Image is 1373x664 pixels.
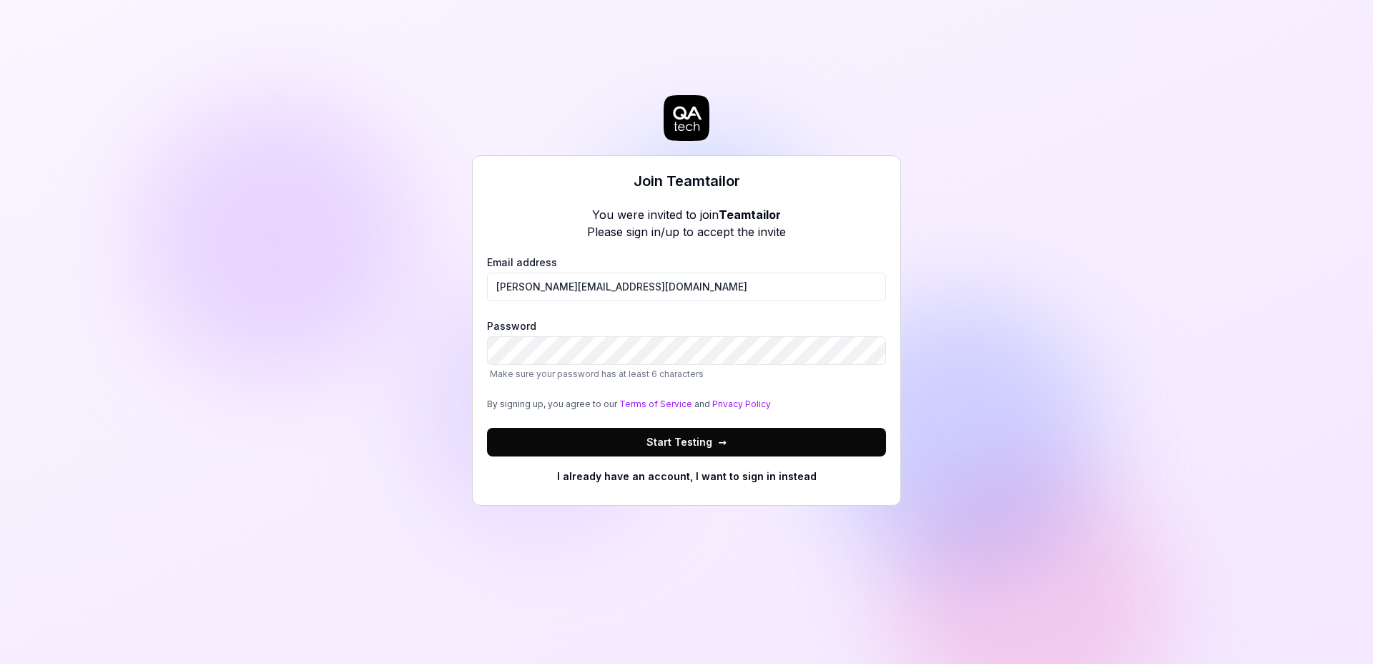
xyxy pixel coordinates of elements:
[487,398,886,411] div: By signing up, you agree to our and
[619,399,692,409] a: Terms of Service
[646,434,727,449] span: Start Testing
[587,223,786,240] p: Please sign in/up to accept the invite
[712,399,771,409] a: Privacy Policy
[487,336,886,365] input: PasswordMake sure your password has at least 6 characters
[487,428,886,456] button: Start Testing→
[487,273,886,301] input: Email address
[587,206,786,223] p: You were invited to join
[487,318,886,381] label: Password
[487,462,886,491] button: I already have an account, I want to sign in instead
[487,255,886,301] label: Email address
[718,434,727,449] span: →
[490,368,704,379] span: Make sure your password has at least 6 characters
[634,170,740,192] h3: Join Teamtailor
[719,207,781,222] b: Teamtailor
